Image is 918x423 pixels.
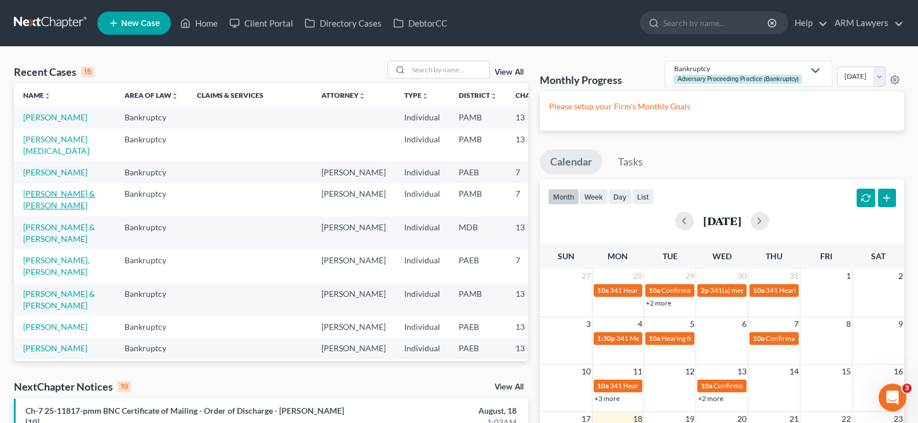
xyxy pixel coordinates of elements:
[395,316,449,337] td: Individual
[674,75,802,83] div: Adversary Proceeding Practice (Bankruptcy)
[115,359,188,392] td: Civil Litigation and Disputes
[608,189,632,204] button: day
[44,93,51,100] i: unfold_more
[361,405,517,417] div: August, 18
[115,183,188,216] td: Bankruptcy
[637,317,643,331] span: 4
[506,106,564,128] td: 13
[597,334,615,343] span: 1:30p
[321,91,365,100] a: Attorneyunfold_more
[610,286,765,295] span: 341 Hearing for Steingrabe, [GEOGRAPHIC_DATA]
[580,365,592,378] span: 10
[506,283,564,316] td: 13
[540,73,622,87] h3: Monthly Progress
[788,365,800,378] span: 14
[23,112,87,122] a: [PERSON_NAME]
[312,316,395,337] td: [PERSON_NAME]
[558,251,575,261] span: Sun
[893,365,904,378] span: 16
[395,359,449,392] td: Individual
[661,334,752,343] span: Hearing for [PERSON_NAME]
[871,251,886,261] span: Sat
[879,384,906,411] iframe: Intercom live chat
[608,149,653,175] a: Tasks
[395,128,449,161] td: Individual
[312,216,395,249] td: [PERSON_NAME]
[845,269,852,283] span: 1
[585,317,592,331] span: 3
[661,286,784,295] span: Confirmation Date for [PERSON_NAME]
[404,91,429,100] a: Typeunfold_more
[632,189,654,204] button: list
[506,183,564,216] td: 7
[115,106,188,128] td: Bankruptcy
[712,251,732,261] span: Wed
[312,183,395,216] td: [PERSON_NAME]
[610,381,648,390] span: 341 Hearing
[701,286,709,295] span: 2p
[506,161,564,183] td: 7
[820,251,832,261] span: Fri
[515,91,555,100] a: Chapterunfold_more
[698,394,723,403] a: +2 more
[299,13,387,34] a: Directory Cases
[312,161,395,183] td: [PERSON_NAME]
[449,106,506,128] td: PAMB
[23,91,51,100] a: Nameunfold_more
[594,394,620,403] a: +3 more
[506,316,564,337] td: 13
[395,338,449,359] td: Individual
[788,269,800,283] span: 31
[649,334,660,343] span: 10a
[449,316,506,337] td: PAEB
[188,83,312,106] th: Claims & Services
[736,269,748,283] span: 30
[115,338,188,359] td: Bankruptcy
[115,283,188,316] td: Bankruptcy
[23,322,87,332] a: [PERSON_NAME]
[115,161,188,183] td: Bankruptcy
[597,286,609,295] span: 10a
[766,286,869,295] span: 341 Hearing for [PERSON_NAME]
[14,380,131,393] div: NextChapter Notices
[387,13,453,34] a: DebtorCC
[449,216,506,249] td: MDB
[632,365,643,378] span: 11
[549,101,895,112] p: Please setup your Firm's Monthly Goals
[395,216,449,249] td: Individual
[174,13,224,34] a: Home
[81,67,94,77] div: 15
[23,222,95,244] a: [PERSON_NAME] & [PERSON_NAME]
[506,128,564,161] td: 13
[540,149,602,175] a: Calendar
[793,317,800,331] span: 7
[840,365,852,378] span: 15
[897,317,904,331] span: 9
[684,269,696,283] span: 29
[714,381,909,390] span: Confirmation Date for [PERSON_NAME], [GEOGRAPHIC_DATA]
[710,286,822,295] span: 341(a) meeting for [PERSON_NAME]
[115,316,188,337] td: Bankruptcy
[490,93,497,100] i: unfold_more
[449,128,506,161] td: PAMB
[646,299,671,307] a: +2 more
[23,167,87,177] a: [PERSON_NAME]
[829,13,904,34] a: ARM Lawyers
[736,365,748,378] span: 13
[422,93,429,100] i: unfold_more
[689,317,696,331] span: 5
[459,91,497,100] a: Districtunfold_more
[449,161,506,183] td: PAEB
[649,286,660,295] span: 10a
[23,134,89,156] a: [PERSON_NAME][MEDICAL_DATA]
[395,161,449,183] td: Individual
[171,93,178,100] i: unfold_more
[701,381,712,390] span: 10a
[449,183,506,216] td: PAMB
[663,12,769,34] input: Search by name...
[395,106,449,128] td: Individual
[395,283,449,316] td: Individual
[674,64,804,73] div: Bankruptcy
[495,383,524,391] a: View All
[23,343,87,353] a: [PERSON_NAME]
